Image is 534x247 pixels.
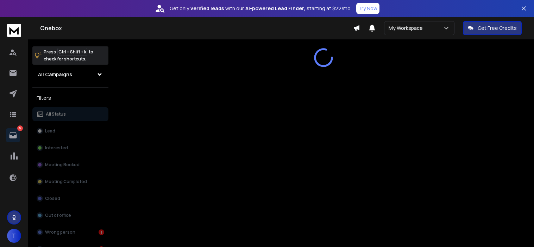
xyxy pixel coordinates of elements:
[7,229,21,243] button: T
[358,5,377,12] p: Try Now
[32,67,108,82] button: All Campaigns
[32,93,108,103] h3: Filters
[245,5,305,12] strong: AI-powered Lead Finder,
[389,25,426,32] p: My Workspace
[356,3,379,14] button: Try Now
[7,24,21,37] img: logo
[463,21,522,35] button: Get Free Credits
[478,25,517,32] p: Get Free Credits
[6,128,20,142] a: 5
[57,48,87,56] span: Ctrl + Shift + k
[17,125,23,131] p: 5
[40,24,353,32] h1: Onebox
[44,48,93,63] p: Press to check for shortcuts.
[190,5,224,12] strong: verified leads
[170,5,351,12] p: Get only with our starting at $22/mo
[38,71,72,78] h1: All Campaigns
